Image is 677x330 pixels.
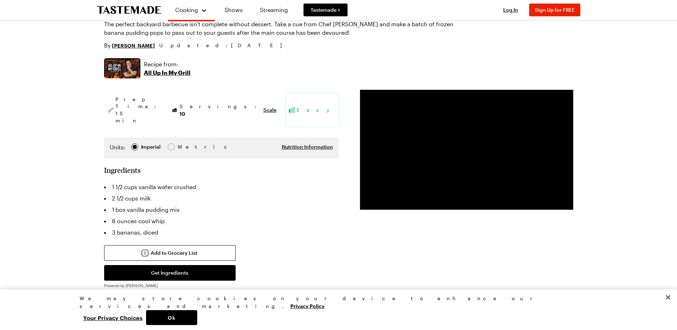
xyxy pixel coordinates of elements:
[104,265,236,281] button: Get Ingredients
[263,106,276,114] button: Scale
[104,281,158,288] a: Powered by [PERSON_NAME]
[179,110,185,117] span: 10
[496,6,525,13] button: Log In
[175,3,208,17] button: Cooking
[104,284,158,288] span: Powered by [PERSON_NAME]
[146,310,197,325] button: Ok
[175,6,198,13] span: Cooking
[110,143,125,152] label: Units:
[97,6,161,14] a: To Tastemade Home Page
[110,143,193,153] div: Imperial Metric
[104,227,339,238] li: 3 bananas, diced
[104,20,457,37] p: The perfect backyard barbecue isn't complete without dessert. Take a cue from Chef [PERSON_NAME] ...
[178,143,193,151] span: Metric
[80,310,146,325] button: Your Privacy Choices
[303,4,348,16] a: Tastemade +
[80,295,591,325] div: Privacy
[144,60,190,68] p: Recipe from:
[535,7,575,13] span: Sign Up for FREE
[144,68,190,77] p: All Up In My Grill
[529,4,580,16] button: Sign Up for FREE
[311,6,340,13] span: Tastemade +
[159,42,289,49] span: Updated : [DATE]
[104,245,236,261] button: Add to Grocery List
[112,42,155,49] a: [PERSON_NAME]
[104,181,339,193] li: 1 1/2 cups vanilla wafer crushed
[503,7,518,13] span: Log In
[290,302,324,309] a: More information about your privacy, opens in a new tab
[104,58,140,78] img: Show where recipe is used
[151,249,197,257] span: Add to Grocery List
[115,96,160,124] span: Prep Time: 15 min
[104,215,339,227] li: 8 ounces cool whip
[104,41,155,50] p: By
[282,143,333,150] button: Nutrition Information
[144,60,190,77] a: Recipe from:All Up In My Grill
[104,166,141,174] h2: Ingredients
[80,295,591,310] div: We may store cookies on your device to enhance our services and marketing.
[104,204,339,215] li: 1 box vanilla pudding mix
[141,143,161,151] span: Imperial
[297,106,337,114] span: Easy
[360,90,573,210] video-js: Video Player
[179,103,260,117] span: Servings:
[104,193,339,204] li: 2 1/2 cups milk
[660,290,676,305] button: Close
